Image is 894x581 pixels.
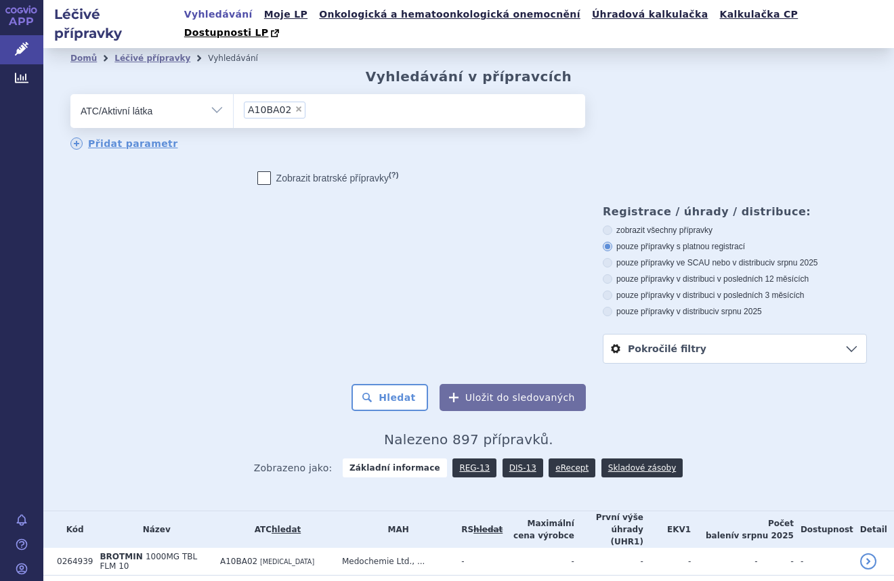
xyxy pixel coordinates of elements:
[50,548,93,576] td: 0264939
[503,511,574,548] th: Maximální cena výrobce
[310,101,317,118] input: A10BA02
[440,384,586,411] button: Uložit do sledovaných
[389,171,398,179] abbr: (?)
[771,258,817,267] span: v srpnu 2025
[180,5,257,24] a: Vyhledávání
[603,205,867,218] h3: Registrace / úhrady / distribuce:
[691,548,757,576] td: -
[758,548,794,576] td: -
[100,552,142,561] span: BROTMIN
[794,511,853,548] th: Dostupnost
[691,511,794,548] th: Počet balení
[335,548,454,576] td: Medochemie Ltd., ...
[588,5,712,24] a: Úhradová kalkulačka
[473,525,503,534] del: hledat
[452,458,496,477] a: REG-13
[643,548,691,576] td: -
[734,531,794,540] span: v srpnu 2025
[603,306,867,317] label: pouze přípravky v distribuci
[220,557,257,566] span: A10BA02
[603,257,867,268] label: pouze přípravky ve SCAU nebo v distribuci
[343,458,447,477] strong: Základní informace
[603,274,867,284] label: pouze přípravky v distribuci v posledních 12 měsících
[384,431,553,448] span: Nalezeno 897 přípravků.
[503,458,543,477] a: DIS-13
[716,5,803,24] a: Kalkulačka CP
[114,53,190,63] a: Léčivé přípravky
[257,171,399,185] label: Zobrazit bratrské přípravky
[180,24,286,43] a: Dostupnosti LP
[260,558,314,565] span: [MEDICAL_DATA]
[335,511,454,548] th: MAH
[715,307,761,316] span: v srpnu 2025
[272,525,301,534] a: hledat
[315,5,584,24] a: Onkologická a hematoonkologická onemocnění
[454,511,503,548] th: RS
[213,511,335,548] th: ATC
[603,225,867,236] label: zobrazit všechny přípravky
[93,511,213,548] th: Název
[473,525,503,534] a: vyhledávání neobsahuje žádnou platnou referenční skupinu
[853,511,894,548] th: Detail
[254,458,333,477] span: Zobrazeno jako:
[503,548,574,576] td: -
[603,335,866,363] a: Pokročilé filtry
[643,511,691,548] th: EKV1
[549,458,595,477] a: eRecept
[794,548,853,576] td: -
[603,290,867,301] label: pouze přípravky v distribuci v posledních 3 měsících
[295,105,303,113] span: ×
[860,553,876,569] a: detail
[601,458,683,477] a: Skladové zásoby
[366,68,572,85] h2: Vyhledávání v přípravcích
[184,27,269,38] span: Dostupnosti LP
[574,511,643,548] th: První výše úhrady (UHR1)
[43,5,180,43] h2: Léčivé přípravky
[208,48,276,68] li: Vyhledávání
[574,548,643,576] td: -
[260,5,312,24] a: Moje LP
[603,241,867,252] label: pouze přípravky s platnou registrací
[352,384,428,411] button: Hledat
[454,548,503,576] td: -
[50,511,93,548] th: Kód
[70,137,178,150] a: Přidat parametr
[248,105,291,114] span: A10BA02
[100,552,197,571] span: 1000MG TBL FLM 10
[70,53,97,63] a: Domů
